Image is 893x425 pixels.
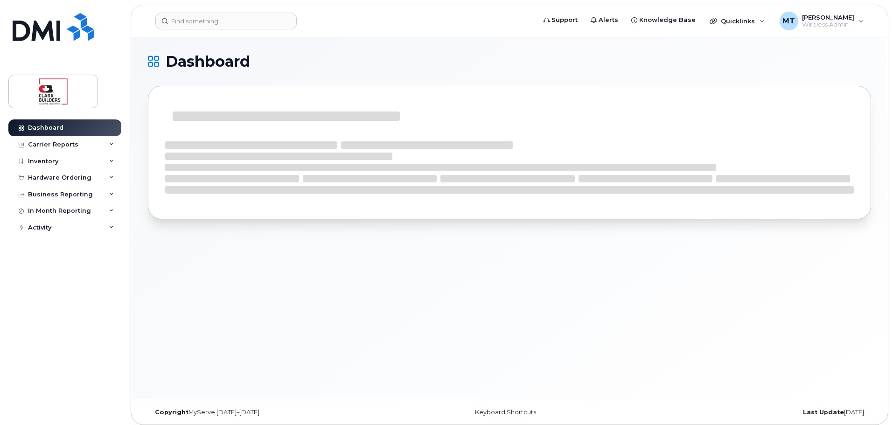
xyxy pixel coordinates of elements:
a: Keyboard Shortcuts [475,409,536,416]
strong: Copyright [155,409,188,416]
strong: Last Update [803,409,844,416]
div: [DATE] [630,409,871,416]
span: Dashboard [166,55,250,69]
div: MyServe [DATE]–[DATE] [148,409,389,416]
